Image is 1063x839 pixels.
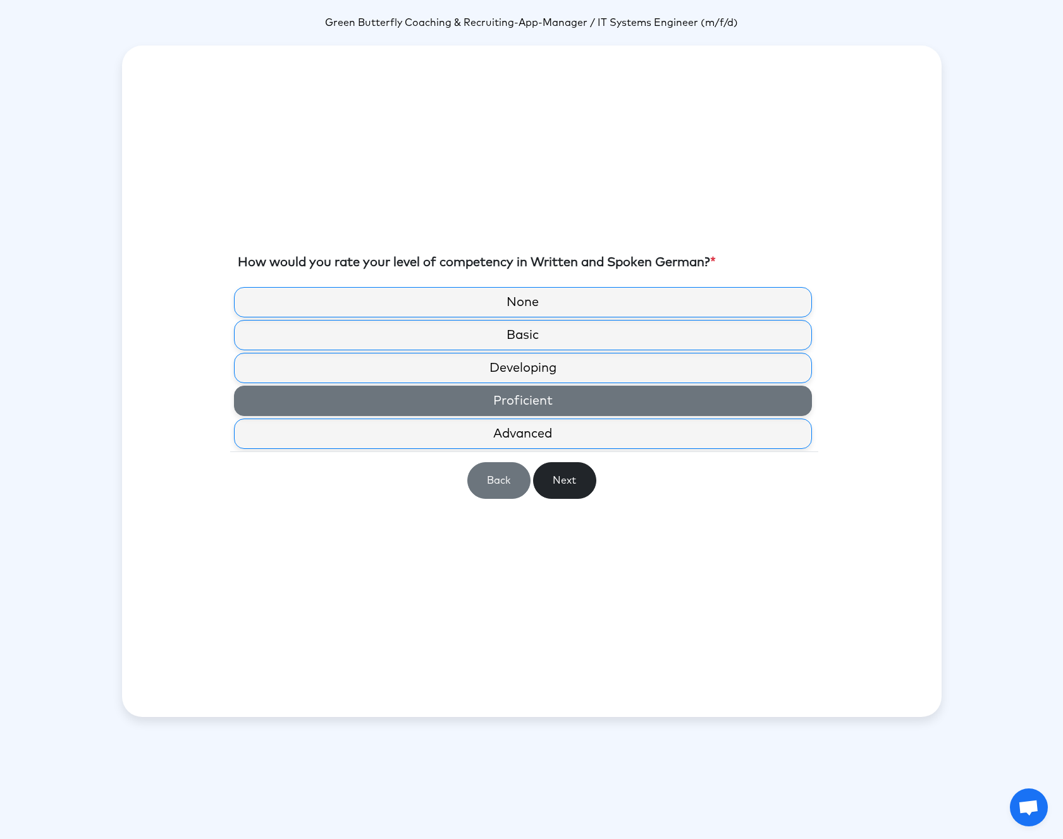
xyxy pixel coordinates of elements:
span: Green Butterfly Coaching & Recruiting [325,18,514,28]
label: None [234,287,812,317]
p: - [122,15,942,30]
label: Advanced [234,419,812,449]
button: Next [533,462,596,499]
label: Basic [234,320,812,350]
a: Open chat [1010,788,1048,826]
label: Proficient [234,386,812,416]
label: Developing [234,353,812,383]
button: Back [467,462,531,499]
label: How would you rate your level of competency in Written and Spoken German? [238,253,716,272]
span: App-Manager / IT Systems Engineer (m/f/d) [519,18,738,28]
